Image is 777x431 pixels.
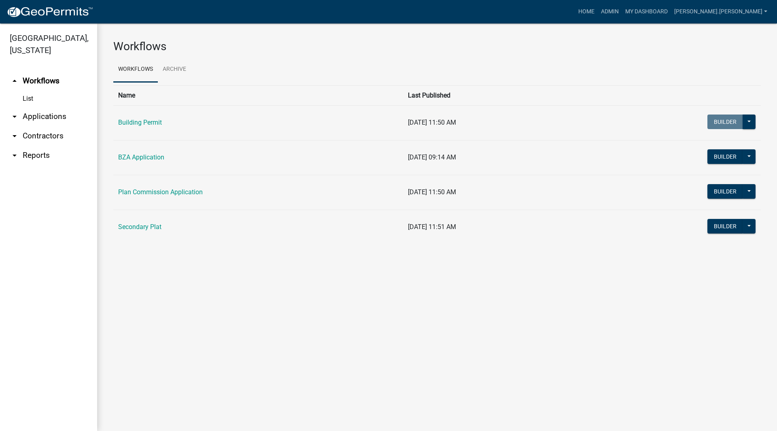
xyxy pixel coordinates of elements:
[707,115,743,129] button: Builder
[10,112,19,121] i: arrow_drop_down
[408,119,456,126] span: [DATE] 11:50 AM
[575,4,598,19] a: Home
[408,223,456,231] span: [DATE] 11:51 AM
[707,219,743,234] button: Builder
[113,57,158,83] a: Workflows
[408,153,456,161] span: [DATE] 09:14 AM
[118,188,203,196] a: Plan Commission Application
[118,153,164,161] a: BZA Application
[118,223,161,231] a: Secondary Plat
[113,85,403,105] th: Name
[158,57,191,83] a: Archive
[622,4,671,19] a: My Dashboard
[403,85,581,105] th: Last Published
[118,119,162,126] a: Building Permit
[707,184,743,199] button: Builder
[671,4,771,19] a: [PERSON_NAME].[PERSON_NAME]
[10,131,19,141] i: arrow_drop_down
[598,4,622,19] a: Admin
[113,40,761,53] h3: Workflows
[707,149,743,164] button: Builder
[408,188,456,196] span: [DATE] 11:50 AM
[10,151,19,160] i: arrow_drop_down
[10,76,19,86] i: arrow_drop_up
